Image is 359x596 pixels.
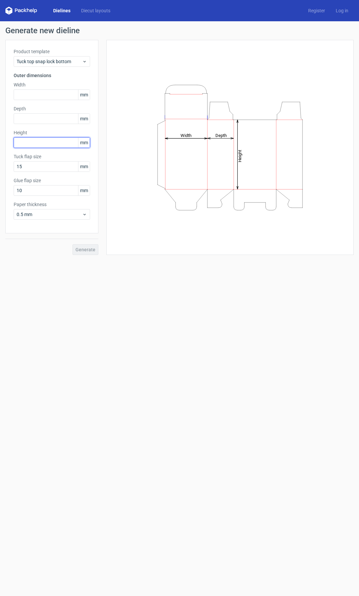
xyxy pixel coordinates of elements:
span: mm [78,90,90,100]
span: mm [78,114,90,124]
h1: Generate new dieline [5,27,354,35]
label: Paper thickness [14,201,90,208]
span: Tuck top snap lock bottom [17,58,82,65]
span: 0.5 mm [17,211,82,218]
label: Height [14,129,90,136]
span: mm [78,162,90,172]
a: Log in [330,7,354,14]
label: Tuck flap size [14,153,90,160]
label: Depth [14,105,90,112]
a: Dielines [48,7,76,14]
a: Diecut layouts [76,7,116,14]
h3: Outer dimensions [14,72,90,79]
label: Product template [14,48,90,55]
tspan: Width [180,133,191,138]
span: mm [78,185,90,195]
span: mm [78,138,90,148]
a: Register [303,7,330,14]
label: Glue flap size [14,177,90,184]
tspan: Depth [215,133,227,138]
tspan: Height [237,150,242,162]
label: Width [14,81,90,88]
